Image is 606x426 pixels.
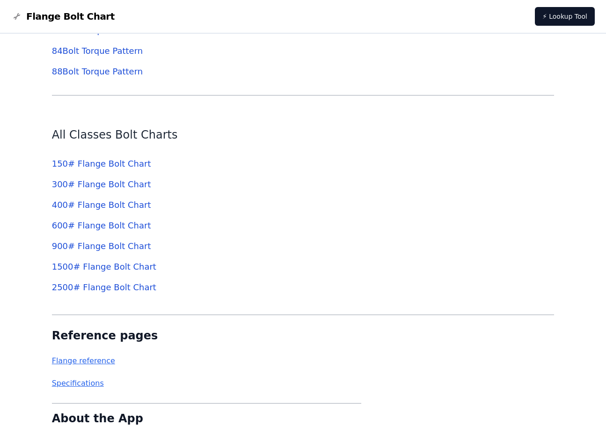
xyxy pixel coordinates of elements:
[26,10,115,23] span: Flange Bolt Chart
[52,200,151,210] a: 400# Flange Bolt Chart
[52,25,143,35] a: 80Bolt Torque Pattern
[52,356,115,365] a: Flange reference
[52,179,151,189] a: 300# Flange Bolt Chart
[11,11,22,22] img: Flange Bolt Chart Logo
[52,66,143,76] a: 88Bolt Torque Pattern
[11,10,115,23] a: Flange Bolt Chart LogoFlange Bolt Chart
[52,262,156,272] a: 1500# Flange Bolt Chart
[535,7,595,26] a: ⚡ Lookup Tool
[52,379,104,388] a: Specifications
[52,328,362,343] h2: Reference pages
[52,220,151,230] a: 600# Flange Bolt Chart
[52,411,362,426] h2: About the App
[52,241,151,251] a: 900# Flange Bolt Chart
[52,159,151,169] a: 150# Flange Bolt Chart
[52,46,143,56] a: 84Bolt Torque Pattern
[52,282,156,292] a: 2500# Flange Bolt Chart
[52,128,178,141] a: All Classes Bolt Charts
